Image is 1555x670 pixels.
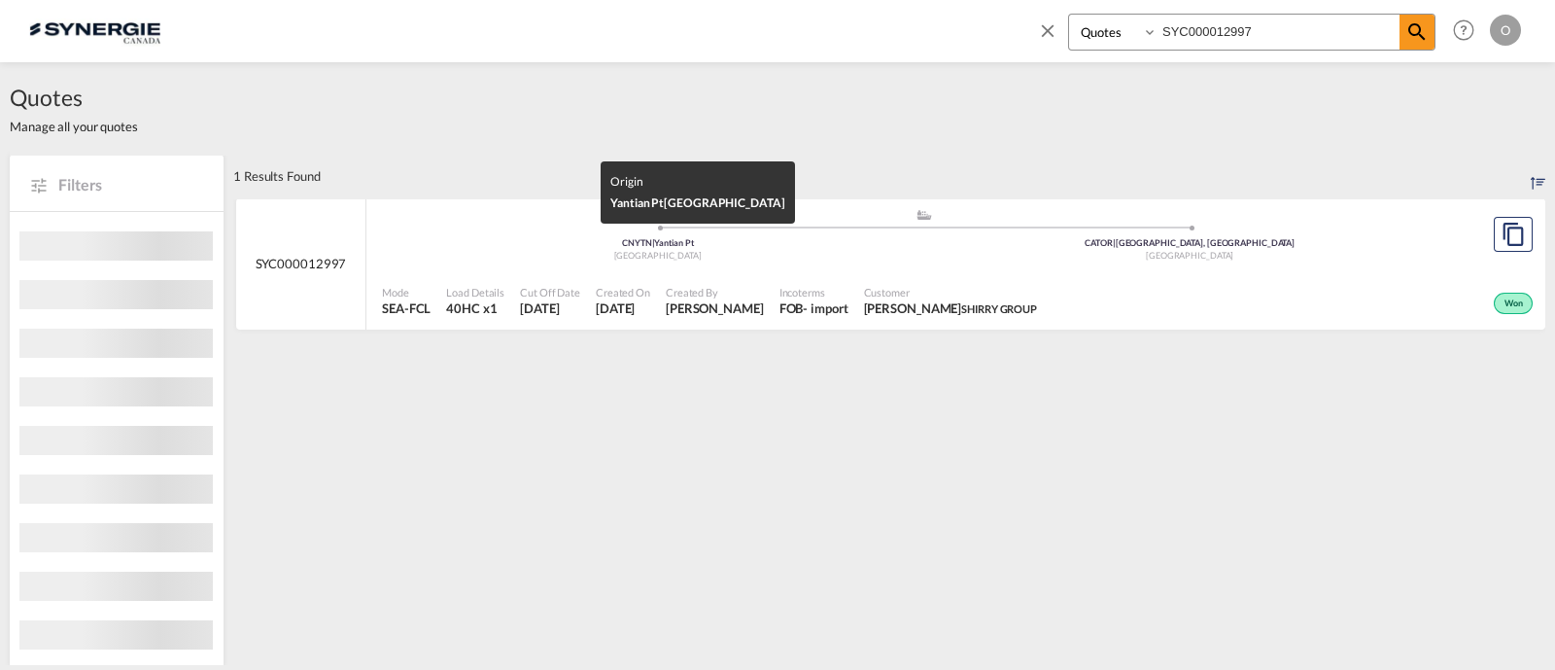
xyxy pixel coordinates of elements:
[1037,14,1068,60] span: icon-close
[1447,14,1490,49] div: Help
[864,300,1038,317] span: Wassin Shirry SHIRRY GROUP
[256,255,347,272] span: SYC000012997
[610,171,784,193] div: Origin
[382,285,431,300] span: Mode
[803,300,847,317] div: - import
[382,300,431,317] span: SEA-FCL
[666,300,764,317] span: Rosa Ho
[1113,237,1116,248] span: |
[1085,237,1295,248] span: CATOR [GEOGRAPHIC_DATA], [GEOGRAPHIC_DATA]
[779,300,848,317] div: FOB import
[520,300,580,317] span: 4 Jul 2025
[1490,15,1521,46] div: O
[779,300,804,317] div: FOB
[58,174,204,195] span: Filters
[446,300,504,317] span: 40HC x 1
[10,82,138,113] span: Quotes
[666,285,764,300] span: Created By
[10,118,138,135] span: Manage all your quotes
[1158,15,1399,49] input: Enter Quotation Number
[1146,250,1233,261] span: [GEOGRAPHIC_DATA]
[779,285,848,300] span: Incoterms
[1447,14,1480,47] span: Help
[1494,217,1533,252] button: Copy Quote
[446,285,504,300] span: Load Details
[652,237,655,248] span: |
[1494,293,1533,314] div: Won
[1399,15,1434,50] span: icon-magnify
[864,285,1038,300] span: Customer
[961,302,1037,315] span: SHIRRY GROUP
[913,210,936,220] md-icon: assets/icons/custom/ship-fill.svg
[29,9,160,53] img: 1f56c880d42311ef80fc7dca854c8e59.png
[1504,298,1528,311] span: Won
[1037,19,1058,41] md-icon: icon-close
[236,198,1545,331] div: SYC000012997 assets/icons/custom/ship-fill.svgassets/icons/custom/roll-o-plane.svgOriginYantian P...
[614,250,702,261] span: [GEOGRAPHIC_DATA]
[520,285,580,300] span: Cut Off Date
[622,237,693,248] span: CNYTN Yantian Pt
[1531,155,1545,197] div: Sort by: Created On
[596,300,650,317] span: 4 Jul 2025
[1405,20,1429,44] md-icon: icon-magnify
[610,193,784,214] div: Yantian Pt
[1502,223,1525,246] md-icon: assets/icons/custom/copyQuote.svg
[233,155,321,197] div: 1 Results Found
[664,195,784,210] span: [GEOGRAPHIC_DATA]
[596,285,650,300] span: Created On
